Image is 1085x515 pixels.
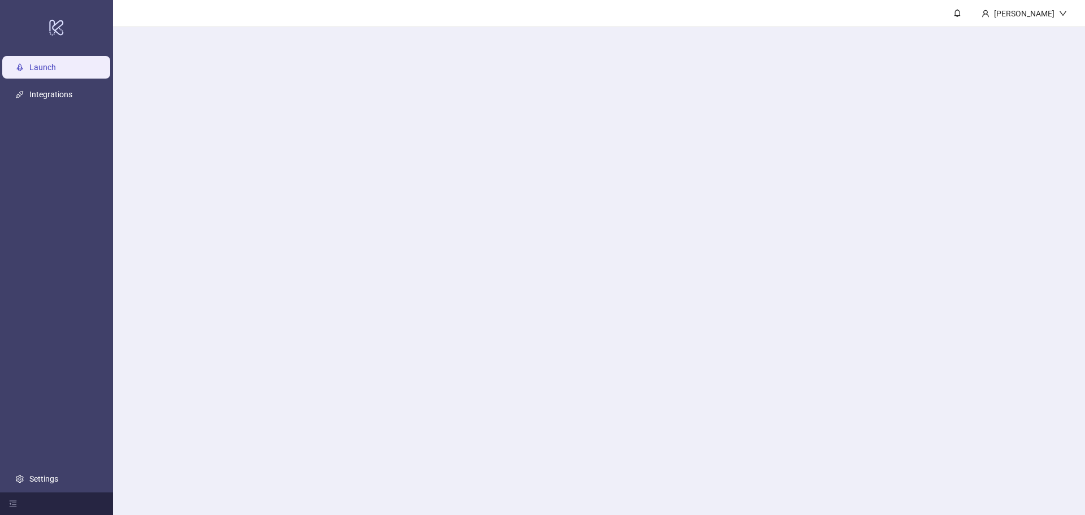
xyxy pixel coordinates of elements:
[29,474,58,483] a: Settings
[29,63,56,72] a: Launch
[29,90,72,99] a: Integrations
[989,7,1059,20] div: [PERSON_NAME]
[982,10,989,18] span: user
[953,9,961,17] span: bell
[9,500,17,508] span: menu-fold
[1059,10,1067,18] span: down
